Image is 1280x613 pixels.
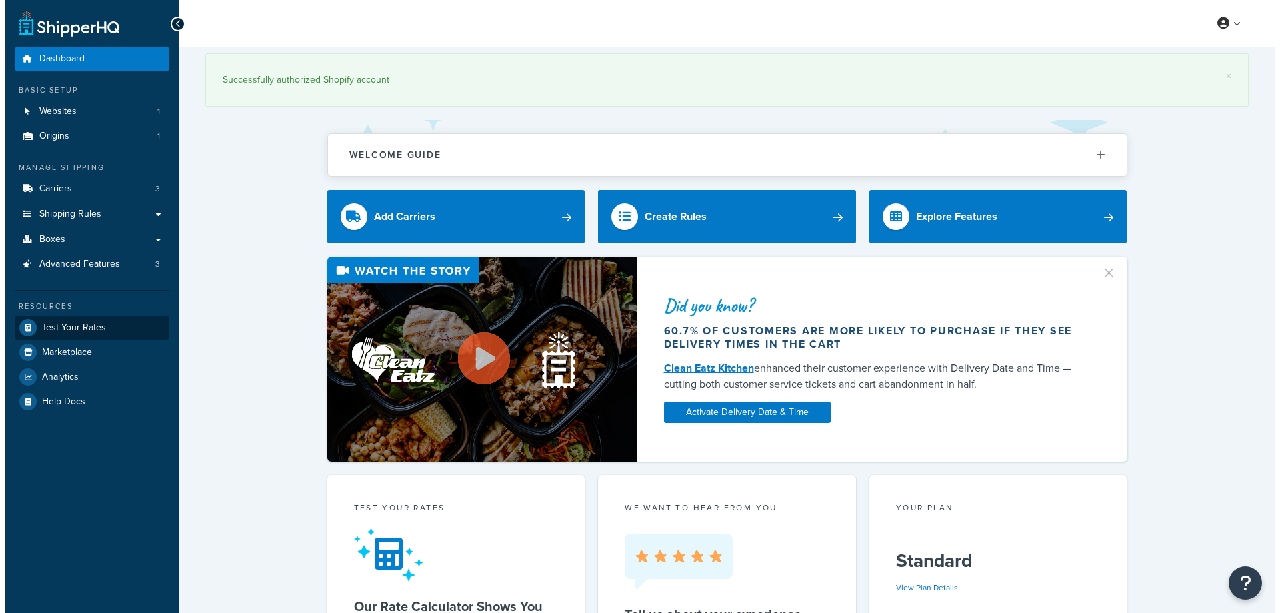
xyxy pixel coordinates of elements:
a: × [1221,71,1226,81]
span: Help Docs [37,396,80,408]
a: Help Docs [10,390,163,414]
a: Origins1 [10,124,163,149]
a: Analytics [10,365,163,389]
a: View Plan Details [891,582,953,594]
div: Successfully authorized Shopify account [217,71,1226,89]
div: Your Plan [891,502,1095,517]
li: Origins [10,124,163,149]
span: 1 [152,106,155,117]
button: Open Resource Center [1223,566,1257,600]
span: Websites [34,106,71,117]
span: Shipping Rules [34,209,96,220]
div: Did you know? [659,296,1080,315]
button: Welcome Guide [323,134,1121,176]
a: Marketplace [10,340,163,364]
a: Explore Features [864,190,1122,243]
div: 60.7% of customers are more likely to purchase if they see delivery times in the cart [659,324,1080,351]
div: Resources [10,301,163,312]
span: 3 [150,183,155,195]
a: Carriers3 [10,177,163,201]
div: Test your rates [349,502,553,517]
a: Create Rules [593,190,851,243]
span: Dashboard [34,53,79,65]
a: Dashboard [10,47,163,71]
span: Marketplace [37,347,87,358]
div: Add Carriers [369,207,430,226]
span: 1 [152,131,155,142]
div: Explore Features [911,207,992,226]
div: enhanced their customer experience with Delivery Date and Time — cutting both customer service ti... [659,360,1080,392]
li: Advanced Features [10,252,163,277]
a: Advanced Features3 [10,252,163,277]
span: Carriers [34,183,67,195]
img: Video thumbnail [322,257,632,462]
li: Carriers [10,177,163,201]
span: Analytics [37,372,73,383]
li: Websites [10,99,163,124]
div: Basic Setup [10,85,163,96]
h2: Welcome Guide [344,150,436,160]
a: Websites1 [10,99,163,124]
span: Advanced Features [34,259,115,270]
a: Add Carriers [322,190,580,243]
p: we want to hear from you [619,502,824,514]
span: 3 [150,259,155,270]
div: Create Rules [639,207,701,226]
a: Test Your Rates [10,316,163,340]
span: Boxes [34,234,60,245]
span: Test Your Rates [37,322,101,334]
div: Manage Shipping [10,162,163,173]
span: Origins [34,131,64,142]
h5: Standard [891,550,1095,572]
a: Clean Eatz Kitchen [659,360,749,376]
a: Boxes [10,227,163,252]
a: Activate Delivery Date & Time [659,402,825,423]
a: Shipping Rules [10,202,163,227]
